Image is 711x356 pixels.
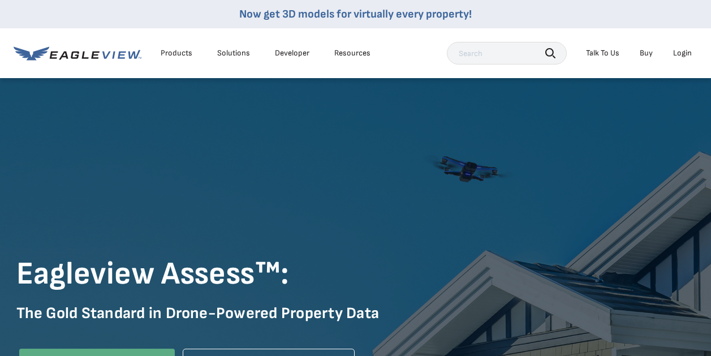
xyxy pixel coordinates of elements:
[586,48,619,58] div: Talk To Us
[16,255,695,294] h1: Eagleview Assess™:
[275,48,309,58] a: Developer
[161,48,192,58] div: Products
[239,7,472,21] a: Now get 3D models for virtually every property!
[16,304,380,323] strong: The Gold Standard in Drone-Powered Property Data
[673,48,692,58] div: Login
[217,48,250,58] div: Solutions
[334,48,370,58] div: Resources
[640,48,653,58] a: Buy
[447,42,567,65] input: Search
